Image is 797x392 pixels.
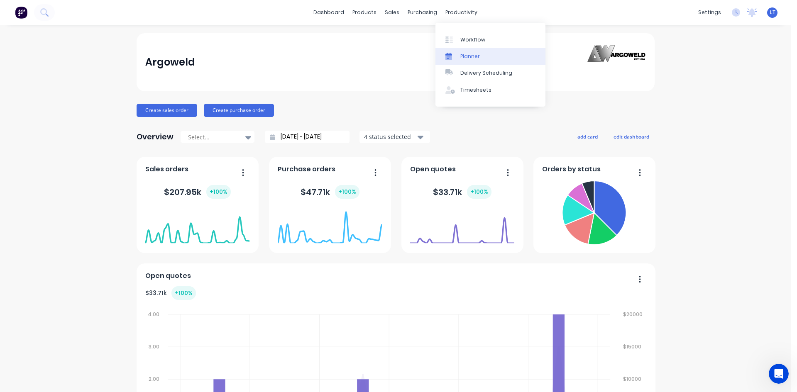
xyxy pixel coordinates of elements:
[204,104,274,117] button: Create purchase order
[435,31,545,48] a: Workflow
[137,104,197,117] button: Create sales order
[348,6,381,19] div: products
[145,164,188,174] span: Sales orders
[460,53,480,60] div: Planner
[769,364,789,384] iframe: Intercom live chat
[624,375,642,382] tspan: $10000
[403,6,441,19] div: purchasing
[460,36,485,44] div: Workflow
[587,45,645,80] img: Argoweld
[542,164,601,174] span: Orders by status
[435,65,545,81] a: Delivery Scheduling
[145,286,196,300] div: $ 33.71k
[460,69,512,77] div: Delivery Scheduling
[137,129,174,145] div: Overview
[364,132,416,141] div: 4 status selected
[164,185,231,199] div: $ 207.95k
[148,311,159,318] tspan: 4.00
[694,6,725,19] div: settings
[441,6,482,19] div: productivity
[149,375,159,382] tspan: 2.00
[149,343,159,350] tspan: 3.00
[435,82,545,98] a: Timesheets
[359,131,430,143] button: 4 status selected
[435,48,545,65] a: Planner
[624,343,642,350] tspan: $15000
[770,9,775,16] span: LT
[410,164,456,174] span: Open quotes
[301,185,359,199] div: $ 47.71k
[460,86,491,94] div: Timesheets
[381,6,403,19] div: sales
[145,54,195,71] div: Argoweld
[335,185,359,199] div: + 100 %
[171,286,196,300] div: + 100 %
[206,185,231,199] div: + 100 %
[15,6,27,19] img: Factory
[433,185,491,199] div: $ 33.71k
[624,311,643,318] tspan: $20000
[608,131,655,142] button: edit dashboard
[572,131,603,142] button: add card
[309,6,348,19] a: dashboard
[278,164,335,174] span: Purchase orders
[467,185,491,199] div: + 100 %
